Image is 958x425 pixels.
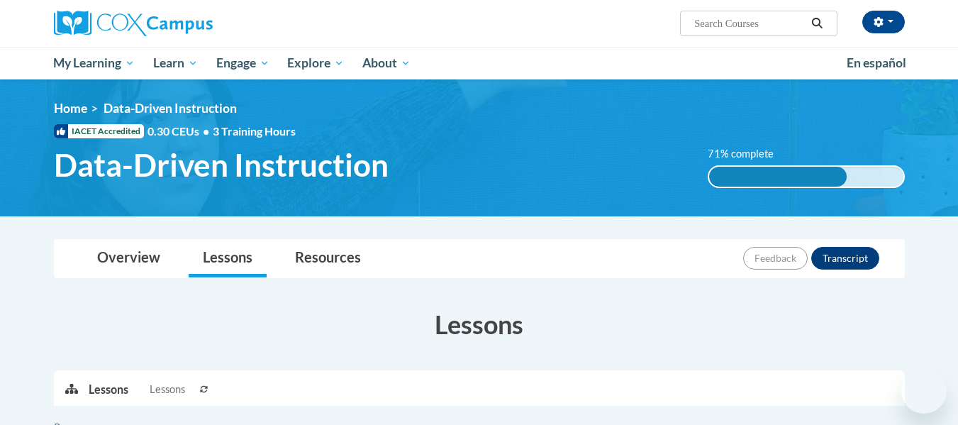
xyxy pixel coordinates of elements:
[216,55,269,72] span: Engage
[213,124,296,138] span: 3 Training Hours
[278,47,353,79] a: Explore
[811,247,879,270] button: Transcript
[54,307,905,342] h3: Lessons
[144,47,207,79] a: Learn
[806,15,828,32] button: Search
[104,101,237,116] span: Data-Driven Instruction
[693,15,806,32] input: Search Courses
[54,101,87,116] a: Home
[45,47,145,79] a: My Learning
[743,247,808,270] button: Feedback
[203,124,209,138] span: •
[708,146,789,162] label: 71% complete
[353,47,420,79] a: About
[287,55,344,72] span: Explore
[54,11,323,36] a: Cox Campus
[54,146,389,184] span: Data-Driven Instruction
[862,11,905,33] button: Account Settings
[54,11,213,36] img: Cox Campus
[147,123,213,139] span: 0.30 CEUs
[709,167,847,187] div: 71% complete
[362,55,411,72] span: About
[847,55,906,70] span: En español
[53,55,135,72] span: My Learning
[83,240,174,277] a: Overview
[837,48,915,78] a: En español
[33,47,926,79] div: Main menu
[207,47,279,79] a: Engage
[189,240,267,277] a: Lessons
[281,240,375,277] a: Resources
[901,368,947,414] iframe: Button to launch messaging window
[89,382,128,397] p: Lessons
[54,124,144,138] span: IACET Accredited
[150,382,185,397] span: Lessons
[153,55,198,72] span: Learn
